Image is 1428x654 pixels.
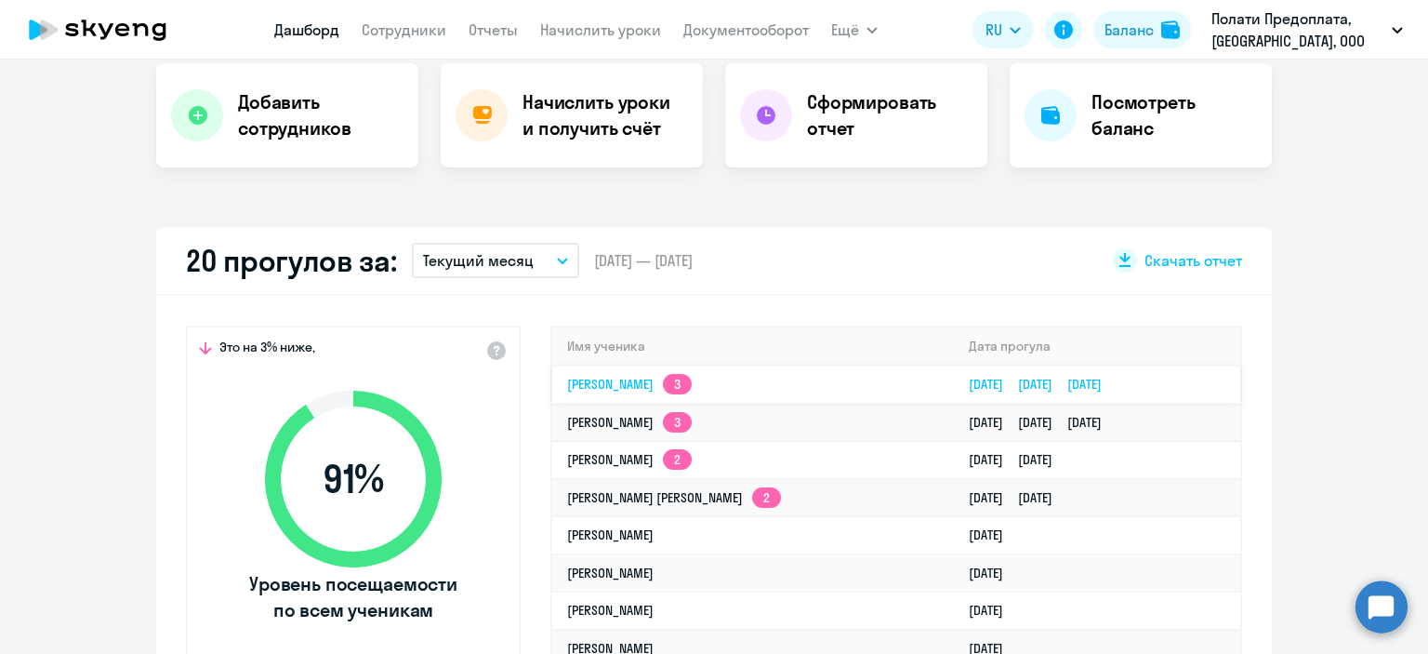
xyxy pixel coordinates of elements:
[752,487,781,508] app-skyeng-badge: 2
[567,376,692,393] a: [PERSON_NAME]3
[683,20,809,39] a: Документооборот
[423,249,534,272] p: Текущий месяц
[663,374,692,394] app-skyeng-badge: 3
[831,19,859,41] span: Ещё
[807,89,972,141] h4: Сформировать отчет
[540,20,661,39] a: Начислить уроки
[663,449,692,470] app-skyeng-badge: 2
[1093,11,1191,48] button: Балансbalance
[663,412,692,433] app-skyeng-badge: 3
[831,11,878,48] button: Ещё
[972,11,1034,48] button: RU
[567,451,692,468] a: [PERSON_NAME]2
[954,327,1240,366] th: Дата прогула
[1091,89,1257,141] h4: Посмотреть баланс
[274,20,339,39] a: Дашборд
[969,414,1117,431] a: [DATE][DATE][DATE]
[567,489,781,506] a: [PERSON_NAME] [PERSON_NAME]2
[1211,7,1384,52] p: Полати Предоплата, [GEOGRAPHIC_DATA], ООО
[186,242,397,279] h2: 20 прогулов за:
[567,527,654,543] a: [PERSON_NAME]
[1161,20,1180,39] img: balance
[969,527,1018,543] a: [DATE]
[969,489,1067,506] a: [DATE][DATE]
[985,19,1002,41] span: RU
[246,571,460,623] span: Уровень посещаемости по всем ученикам
[1144,250,1242,271] span: Скачать отчет
[552,327,954,366] th: Имя ученика
[969,376,1117,393] a: [DATE][DATE][DATE]
[567,565,654,581] a: [PERSON_NAME]
[469,20,518,39] a: Отчеты
[567,414,692,431] a: [PERSON_NAME]3
[362,20,446,39] a: Сотрудники
[246,457,460,501] span: 91 %
[412,243,579,278] button: Текущий месяц
[567,602,654,619] a: [PERSON_NAME]
[522,89,684,141] h4: Начислить уроки и получить счёт
[594,250,693,271] span: [DATE] — [DATE]
[969,565,1018,581] a: [DATE]
[969,602,1018,619] a: [DATE]
[238,89,403,141] h4: Добавить сотрудников
[1202,7,1412,52] button: Полати Предоплата, [GEOGRAPHIC_DATA], ООО
[219,339,315,361] span: Это на 3% ниже,
[969,451,1067,468] a: [DATE][DATE]
[1104,19,1154,41] div: Баланс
